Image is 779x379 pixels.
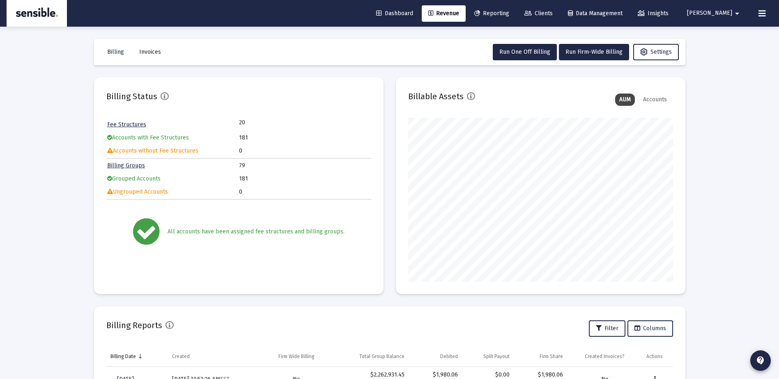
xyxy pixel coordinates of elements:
span: Billing [107,48,124,55]
button: Billing [101,44,131,60]
h2: Billable Assets [408,90,464,103]
td: 0 [239,186,370,198]
a: Billing Groups [107,162,145,169]
div: Total Group Balance [359,353,404,360]
div: Firm Share [540,353,563,360]
td: Ungrouped Accounts [107,186,239,198]
mat-icon: arrow_drop_down [732,5,742,22]
td: Grouped Accounts [107,173,239,185]
span: Revenue [428,10,459,17]
span: Data Management [568,10,623,17]
mat-icon: contact_support [756,356,765,365]
button: Settings [633,44,679,60]
span: Invoices [139,48,161,55]
div: Billing Date [110,353,136,360]
a: Reporting [468,5,516,22]
td: Accounts without Fee Structures [107,145,239,157]
button: [PERSON_NAME] [677,5,752,21]
button: Columns [627,320,673,337]
a: Dashboard [370,5,420,22]
div: Accounts [639,94,671,106]
span: Clients [524,10,553,17]
div: All accounts have been assigned fee structures and billing groups. [168,228,345,236]
td: Column Billing Date [106,347,168,366]
div: AUM [615,94,635,106]
div: Debited [440,353,458,360]
span: Settings [640,48,672,55]
span: Insights [638,10,669,17]
a: Insights [631,5,675,22]
a: Fee Structures [107,121,146,128]
td: 181 [239,173,370,185]
td: Column Created Invoices? [567,347,642,366]
h2: Billing Status [106,90,157,103]
span: Dashboard [376,10,413,17]
td: 20 [239,119,305,127]
td: 181 [239,132,370,144]
div: $1,980.06 [518,371,563,379]
a: Clients [518,5,559,22]
div: Split Payout [483,353,510,360]
span: Reporting [474,10,509,17]
td: 0 [239,145,370,157]
td: Column Debited [409,347,462,366]
button: Filter [589,320,625,337]
span: Filter [596,325,618,332]
div: Created Invoices? [585,353,625,360]
a: Revenue [422,5,466,22]
span: Run One Off Billing [499,48,550,55]
td: 79 [239,160,370,172]
button: Invoices [133,44,168,60]
td: Accounts with Fee Structures [107,132,239,144]
td: Column Split Payout [462,347,514,366]
td: Column Firm Share [514,347,567,366]
span: Columns [634,325,666,332]
span: [PERSON_NAME] [687,10,732,17]
span: Run Firm-Wide Billing [565,48,623,55]
div: Created [172,353,190,360]
td: Column Created [168,347,260,366]
img: Dashboard [13,5,61,22]
button: Run Firm-Wide Billing [559,44,629,60]
td: Column Actions [642,347,673,366]
a: Data Management [561,5,629,22]
div: Firm Wide Billing [278,353,315,360]
div: Actions [646,353,663,360]
div: $1,980.06 [413,371,458,379]
td: Column Firm Wide Billing [260,347,333,366]
h2: Billing Reports [106,319,162,332]
button: Run One Off Billing [493,44,557,60]
td: Column Total Group Balance [333,347,409,366]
